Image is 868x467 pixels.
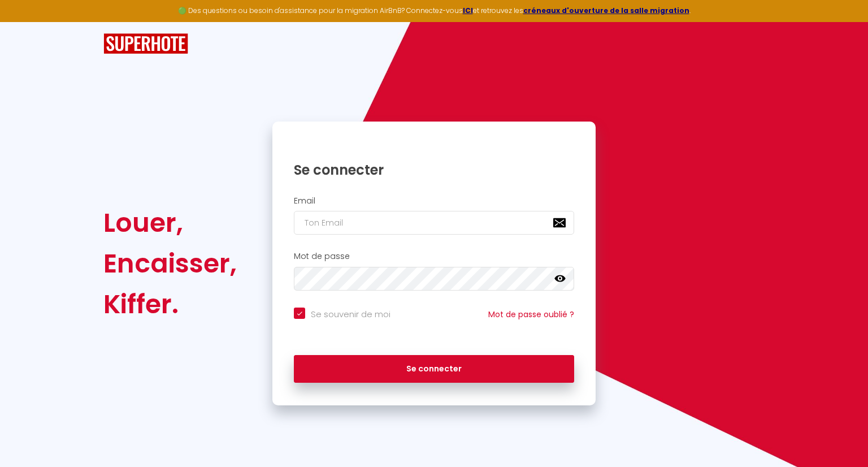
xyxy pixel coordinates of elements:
a: Mot de passe oublié ? [488,309,574,320]
input: Ton Email [294,211,574,235]
img: SuperHote logo [103,33,188,54]
div: Louer, [103,202,237,243]
div: Kiffer. [103,284,237,325]
h2: Email [294,196,574,206]
a: ICI [463,6,473,15]
h2: Mot de passe [294,252,574,261]
h1: Se connecter [294,161,574,179]
a: créneaux d'ouverture de la salle migration [523,6,689,15]
button: Se connecter [294,355,574,383]
div: Encaisser, [103,243,237,284]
